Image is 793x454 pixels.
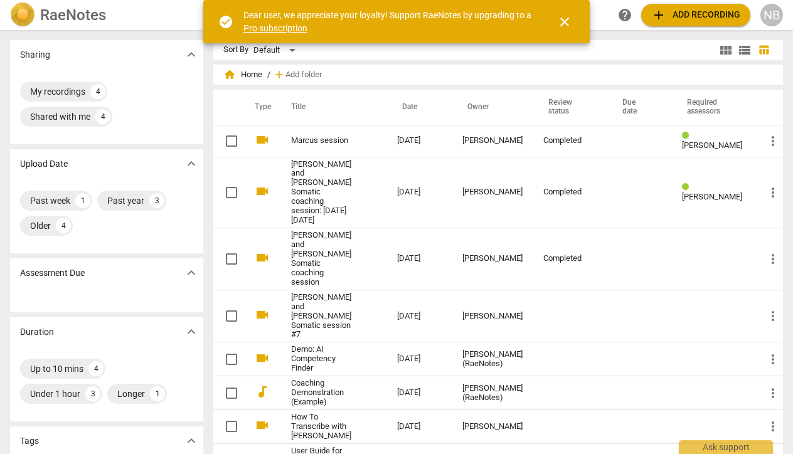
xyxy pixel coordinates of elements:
[765,419,780,434] span: more_vert
[223,68,262,81] span: Home
[765,134,780,149] span: more_vert
[387,90,452,125] th: Date
[184,156,199,171] span: expand_more
[672,90,755,125] th: Required assessors
[718,43,733,58] span: view_module
[20,157,68,171] p: Upload Date
[291,160,352,226] a: [PERSON_NAME] and [PERSON_NAME] Somatic coaching session: [DATE][DATE]
[462,254,523,263] div: [PERSON_NAME]
[182,322,201,341] button: Show more
[737,43,752,58] span: view_list
[291,231,352,287] a: [PERSON_NAME] and [PERSON_NAME] Somatic coaching session
[107,194,144,207] div: Past year
[184,47,199,62] span: expand_more
[267,70,270,80] span: /
[758,44,770,56] span: table_chart
[20,48,50,61] p: Sharing
[184,433,199,448] span: expand_more
[716,41,735,60] button: Tile view
[85,386,100,401] div: 3
[10,3,201,28] a: LogoRaeNotes
[40,6,106,24] h2: RaeNotes
[10,3,35,28] img: Logo
[20,435,39,448] p: Tags
[182,154,201,173] button: Show more
[462,312,523,321] div: [PERSON_NAME]
[765,386,780,401] span: more_vert
[387,157,452,228] td: [DATE]
[533,90,607,125] th: Review status
[95,109,110,124] div: 4
[20,267,85,280] p: Assessment Due
[735,41,754,60] button: List view
[760,4,783,26] button: NB
[543,136,597,145] div: Completed
[255,418,270,433] span: videocam
[765,352,780,367] span: more_vert
[243,23,307,33] a: Pro subscription
[765,251,780,267] span: more_vert
[243,9,535,34] div: Dear user, we appreciate your loyalty! Support RaeNotes by upgrading to a
[607,90,672,125] th: Due date
[255,132,270,147] span: videocam
[543,187,597,197] div: Completed
[679,440,773,454] div: Ask support
[255,307,270,322] span: videocam
[462,187,523,197] div: [PERSON_NAME]
[20,325,54,339] p: Duration
[30,194,70,207] div: Past week
[255,184,270,199] span: videocam
[452,90,533,125] th: Owner
[56,218,71,233] div: 4
[291,379,352,407] a: Coaching Demonstration (Example)
[291,413,352,441] a: How To Transcribe with [PERSON_NAME]
[291,293,352,340] a: [PERSON_NAME] and [PERSON_NAME] Somatic session #7
[641,4,750,26] button: Upload
[184,265,199,280] span: expand_more
[245,90,276,125] th: Type
[462,384,523,403] div: [PERSON_NAME] (RaeNotes)
[682,140,742,150] span: [PERSON_NAME]
[387,228,452,290] td: [DATE]
[765,309,780,324] span: more_vert
[462,350,523,369] div: [PERSON_NAME] (RaeNotes)
[149,193,164,208] div: 3
[30,85,85,98] div: My recordings
[651,8,740,23] span: Add recording
[462,136,523,145] div: [PERSON_NAME]
[387,125,452,157] td: [DATE]
[223,68,236,81] span: home
[184,324,199,339] span: expand_more
[88,361,104,376] div: 4
[255,250,270,265] span: videocam
[182,263,201,282] button: Show more
[30,110,90,123] div: Shared with me
[182,45,201,64] button: Show more
[30,219,51,232] div: Older
[651,8,666,23] span: add
[90,84,105,99] div: 4
[150,386,165,401] div: 1
[291,136,352,145] a: Marcus session
[223,45,248,55] div: Sort By
[682,192,742,201] span: [PERSON_NAME]
[462,422,523,431] div: [PERSON_NAME]
[182,431,201,450] button: Show more
[387,342,452,376] td: [DATE]
[754,41,773,60] button: Table view
[255,384,270,399] span: audiotrack
[765,185,780,200] span: more_vert
[276,90,387,125] th: Title
[75,193,90,208] div: 1
[550,7,580,37] button: Close
[291,345,352,373] a: Demo: AI Competency Finder
[285,70,322,80] span: Add folder
[30,388,80,400] div: Under 1 hour
[253,40,300,60] div: Default
[387,290,452,342] td: [DATE]
[543,254,597,263] div: Completed
[387,410,452,444] td: [DATE]
[387,376,452,410] td: [DATE]
[30,362,83,375] div: Up to 10 mins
